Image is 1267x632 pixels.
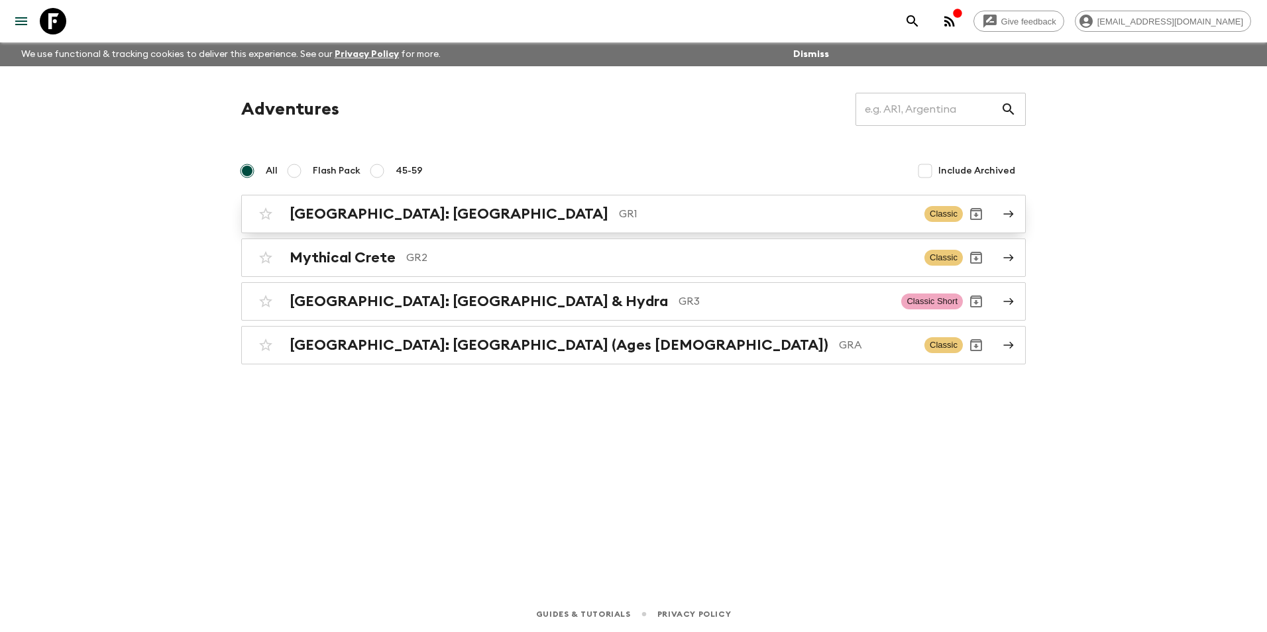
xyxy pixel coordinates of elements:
[973,11,1064,32] a: Give feedback
[963,244,989,271] button: Archive
[396,164,423,178] span: 45-59
[8,8,34,34] button: menu
[1090,17,1250,26] span: [EMAIL_ADDRESS][DOMAIN_NAME]
[938,164,1015,178] span: Include Archived
[241,282,1026,321] a: [GEOGRAPHIC_DATA]: [GEOGRAPHIC_DATA] & HydraGR3Classic ShortArchive
[901,293,963,309] span: Classic Short
[536,607,631,621] a: Guides & Tutorials
[241,96,339,123] h1: Adventures
[855,91,1001,128] input: e.g. AR1, Argentina
[963,332,989,358] button: Archive
[1075,11,1251,32] div: [EMAIL_ADDRESS][DOMAIN_NAME]
[924,250,963,266] span: Classic
[266,164,278,178] span: All
[790,45,832,64] button: Dismiss
[963,201,989,227] button: Archive
[839,337,914,353] p: GRA
[290,337,828,354] h2: [GEOGRAPHIC_DATA]: [GEOGRAPHIC_DATA] (Ages [DEMOGRAPHIC_DATA])
[963,288,989,315] button: Archive
[290,249,396,266] h2: Mythical Crete
[924,337,963,353] span: Classic
[241,238,1026,277] a: Mythical CreteGR2ClassicArchive
[924,206,963,222] span: Classic
[290,293,668,310] h2: [GEOGRAPHIC_DATA]: [GEOGRAPHIC_DATA] & Hydra
[313,164,360,178] span: Flash Pack
[16,42,446,66] p: We use functional & tracking cookies to deliver this experience. See our for more.
[290,205,608,223] h2: [GEOGRAPHIC_DATA]: [GEOGRAPHIC_DATA]
[335,50,399,59] a: Privacy Policy
[899,8,926,34] button: search adventures
[241,326,1026,364] a: [GEOGRAPHIC_DATA]: [GEOGRAPHIC_DATA] (Ages [DEMOGRAPHIC_DATA])GRAClassicArchive
[994,17,1064,26] span: Give feedback
[679,293,891,309] p: GR3
[619,206,914,222] p: GR1
[241,195,1026,233] a: [GEOGRAPHIC_DATA]: [GEOGRAPHIC_DATA]GR1ClassicArchive
[657,607,731,621] a: Privacy Policy
[406,250,914,266] p: GR2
